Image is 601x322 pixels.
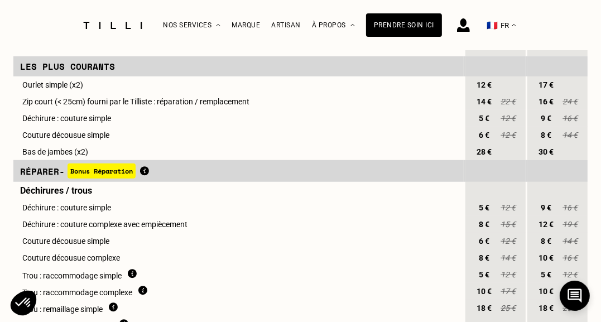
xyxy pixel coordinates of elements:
[536,287,556,296] span: 10 €
[500,220,517,229] span: 15 €
[500,114,517,123] span: 12 €
[474,147,494,156] span: 28 €
[163,1,220,50] div: Nos services
[13,127,464,143] td: Couture décousue simple
[128,269,137,278] img: Qu'est ce que le raccommodage ?
[536,304,556,313] span: 18 €
[457,18,470,32] img: icône connexion
[350,24,355,27] img: Menu déroulant à propos
[474,270,494,279] span: 5 €
[536,114,556,123] span: 9 €
[500,131,517,140] span: 12 €
[13,182,464,199] td: Déchirures / trous
[481,1,522,50] button: 🇫🇷 FR
[536,237,556,246] span: 8 €
[79,22,146,29] img: Logo du service de couturière Tilli
[500,270,517,279] span: 12 €
[13,283,464,300] td: Trou : raccommodage complexe
[13,110,464,127] td: Déchirure : couture simple
[13,266,464,283] td: Trou : raccommodage simple
[474,80,494,89] span: 12 €
[68,164,136,179] span: Bonus Réparation
[536,203,556,212] span: 9 €
[140,166,149,176] img: Qu'est ce que le Bonus Réparation ?
[562,304,579,313] span: 25 €
[500,97,517,106] span: 22 €
[271,21,301,29] a: Artisan
[216,24,220,27] img: Menu déroulant
[366,13,442,37] a: Prendre soin ici
[487,20,498,31] span: 🇫🇷
[13,199,464,216] td: Déchirure : couture simple
[536,220,556,229] span: 12 €
[13,93,464,110] td: Zip court (< 25cm) fourni par le Tilliste : réparation / remplacement
[562,237,579,246] span: 14 €
[562,220,579,229] span: 19 €
[138,286,147,295] img: Qu'est ce que le raccommodage ?
[13,216,464,233] td: Déchirure : couture complexe avec empiècement
[500,237,517,246] span: 12 €
[500,304,517,313] span: 25 €
[536,253,556,262] span: 10 €
[562,97,579,106] span: 24 €
[474,131,494,140] span: 6 €
[536,270,556,279] span: 5 €
[20,164,464,179] div: Réparer -
[500,203,517,212] span: 12 €
[474,287,494,296] span: 10 €
[474,203,494,212] span: 5 €
[500,253,517,262] span: 14 €
[536,80,556,89] span: 17 €
[474,304,494,313] span: 18 €
[232,21,260,29] a: Marque
[13,56,464,76] td: Les plus courants
[536,147,556,156] span: 30 €
[312,1,355,50] div: À propos
[13,143,464,160] td: Bas de jambes (x2)
[562,203,579,212] span: 16 €
[13,233,464,249] td: Couture décousue simple
[474,237,494,246] span: 6 €
[474,97,494,106] span: 14 €
[562,114,579,123] span: 16 €
[13,76,464,93] td: Ourlet simple (x2)
[562,131,579,140] span: 14 €
[109,302,118,312] img: Qu'est ce que le remaillage ?
[562,253,579,262] span: 16 €
[536,97,556,106] span: 16 €
[562,270,579,279] span: 12 €
[512,24,516,27] img: menu déroulant
[500,287,517,296] span: 17 €
[13,249,464,266] td: Couture décousue complexe
[536,131,556,140] span: 8 €
[13,300,464,316] td: Trou : remaillage simple
[474,253,494,262] span: 8 €
[474,220,494,229] span: 8 €
[474,114,494,123] span: 5 €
